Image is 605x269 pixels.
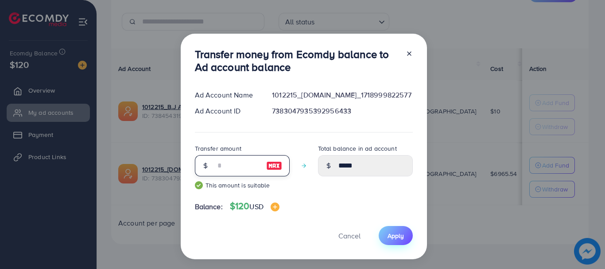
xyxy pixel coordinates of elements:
[188,90,265,100] div: Ad Account Name
[265,106,419,116] div: 7383047935392956433
[318,144,397,153] label: Total balance in ad account
[266,160,282,171] img: image
[249,202,263,211] span: USD
[271,203,279,211] img: image
[195,202,223,212] span: Balance:
[379,226,413,245] button: Apply
[265,90,419,100] div: 1012215_[DOMAIN_NAME]_1718999822577
[388,231,404,240] span: Apply
[327,226,372,245] button: Cancel
[195,181,290,190] small: This amount is suitable
[188,106,265,116] div: Ad Account ID
[338,231,361,241] span: Cancel
[230,201,279,212] h4: $120
[195,181,203,189] img: guide
[195,48,399,74] h3: Transfer money from Ecomdy balance to Ad account balance
[195,144,241,153] label: Transfer amount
